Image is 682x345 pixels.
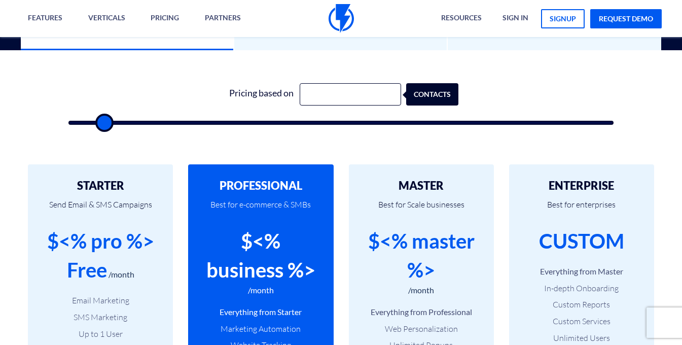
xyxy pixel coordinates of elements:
div: contacts [411,83,463,106]
li: In-depth Onboarding [524,283,639,294]
div: Pricing based on [224,83,300,106]
a: signup [541,9,585,28]
li: Email Marketing [43,295,158,306]
a: request demo [590,9,662,28]
div: $<% master %> [364,227,479,285]
li: Marketing Automation [203,323,318,335]
div: CUSTOM [539,227,624,256]
div: $<% pro %> [47,227,154,256]
p: Best for e-commerce & SMBs [203,192,318,227]
li: Custom Services [524,316,639,327]
div: Free [67,256,107,285]
div: $<% business %> [203,227,318,285]
p: Send Email & SMS Campaigns [43,192,158,227]
div: /month [248,285,274,296]
h2: STARTER [43,180,158,192]
h2: ENTERPRISE [524,180,639,192]
h2: MASTER [364,180,479,192]
li: Everything from Professional [364,306,479,318]
li: Up to 1 User [43,328,158,340]
h2: PROFESSIONAL [203,180,318,192]
li: Web Personalization [364,323,479,335]
li: Everything from Master [524,266,639,278]
li: SMS Marketing [43,312,158,323]
div: /month [408,285,434,296]
div: /month [109,269,134,281]
li: Custom Reports [524,299,639,310]
p: Best for Scale businesses [364,192,479,227]
p: Best for enterprises [524,192,639,227]
li: Unlimited Users [524,332,639,344]
li: Everything from Starter [203,306,318,318]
